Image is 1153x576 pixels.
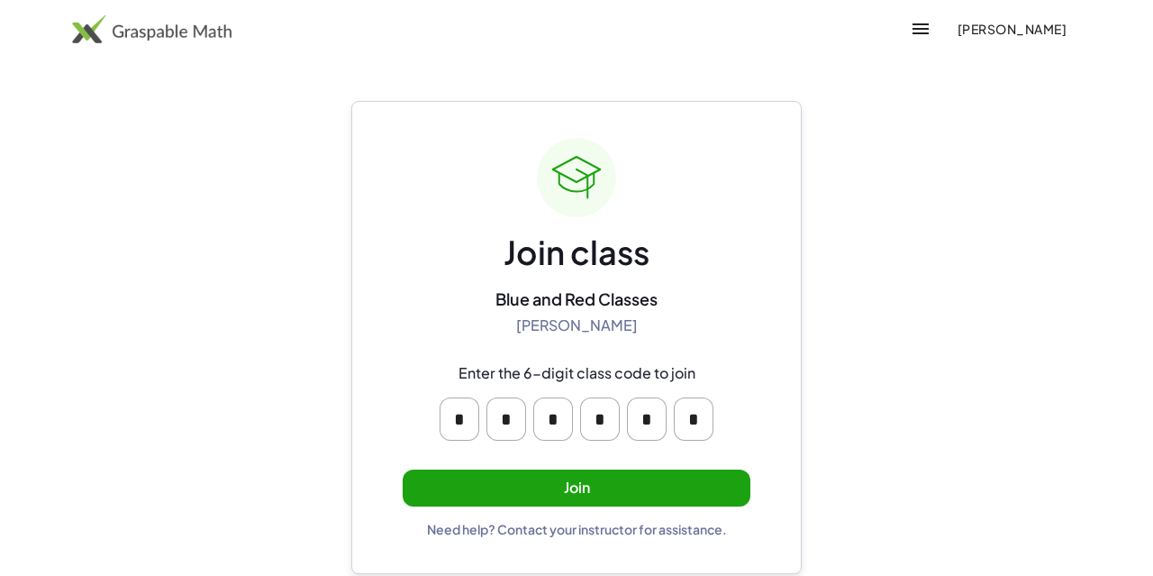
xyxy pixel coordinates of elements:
input: Please enter OTP character 2 [486,398,526,441]
input: Please enter OTP character 6 [674,398,713,441]
input: Please enter OTP character 5 [627,398,667,441]
div: Blue and Red Classes [495,288,658,309]
div: Enter the 6-digit class code to join [458,364,695,383]
input: Please enter OTP character 3 [533,398,573,441]
span: [PERSON_NAME] [957,21,1067,37]
input: Please enter OTP character 4 [580,398,620,441]
div: [PERSON_NAME] [516,316,638,335]
input: Please enter OTP character 1 [440,398,479,441]
button: Join [403,470,750,507]
div: Need help? Contact your instructor for assistance. [427,521,727,537]
div: Join class [504,232,649,274]
button: [PERSON_NAME] [942,13,1081,45]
